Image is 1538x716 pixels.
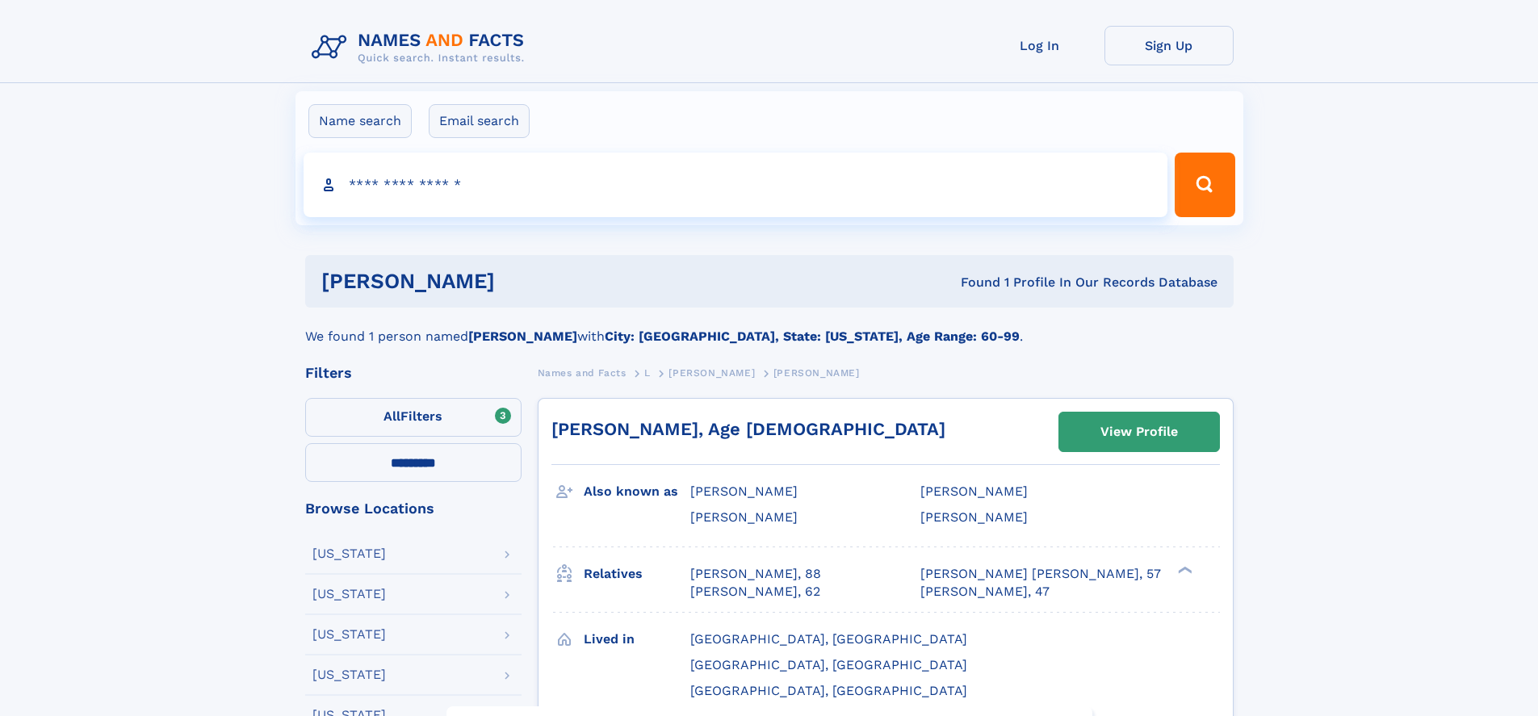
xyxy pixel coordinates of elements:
[584,560,690,588] h3: Relatives
[551,419,945,439] a: [PERSON_NAME], Age [DEMOGRAPHIC_DATA]
[920,509,1028,525] span: [PERSON_NAME]
[312,668,386,681] div: [US_STATE]
[1104,26,1234,65] a: Sign Up
[312,547,386,560] div: [US_STATE]
[690,509,798,525] span: [PERSON_NAME]
[1174,564,1193,575] div: ❯
[668,367,755,379] span: [PERSON_NAME]
[321,271,728,291] h1: [PERSON_NAME]
[668,362,755,383] a: [PERSON_NAME]
[690,484,798,499] span: [PERSON_NAME]
[920,583,1050,601] a: [PERSON_NAME], 47
[312,588,386,601] div: [US_STATE]
[975,26,1104,65] a: Log In
[1059,412,1219,451] a: View Profile
[305,398,522,437] label: Filters
[644,367,651,379] span: L
[584,478,690,505] h3: Also known as
[538,362,627,383] a: Names and Facts
[312,628,386,641] div: [US_STATE]
[727,274,1217,291] div: Found 1 Profile In Our Records Database
[690,583,820,601] a: [PERSON_NAME], 62
[605,329,1020,344] b: City: [GEOGRAPHIC_DATA], State: [US_STATE], Age Range: 60-99
[305,501,522,516] div: Browse Locations
[690,683,967,698] span: [GEOGRAPHIC_DATA], [GEOGRAPHIC_DATA]
[304,153,1168,217] input: search input
[429,104,530,138] label: Email search
[773,367,860,379] span: [PERSON_NAME]
[584,626,690,653] h3: Lived in
[920,484,1028,499] span: [PERSON_NAME]
[920,565,1161,583] a: [PERSON_NAME] [PERSON_NAME], 57
[308,104,412,138] label: Name search
[1175,153,1234,217] button: Search Button
[644,362,651,383] a: L
[1100,413,1178,450] div: View Profile
[305,366,522,380] div: Filters
[383,408,400,424] span: All
[690,631,967,647] span: [GEOGRAPHIC_DATA], [GEOGRAPHIC_DATA]
[690,657,967,672] span: [GEOGRAPHIC_DATA], [GEOGRAPHIC_DATA]
[690,565,821,583] a: [PERSON_NAME], 88
[305,308,1234,346] div: We found 1 person named with .
[305,26,538,69] img: Logo Names and Facts
[468,329,577,344] b: [PERSON_NAME]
